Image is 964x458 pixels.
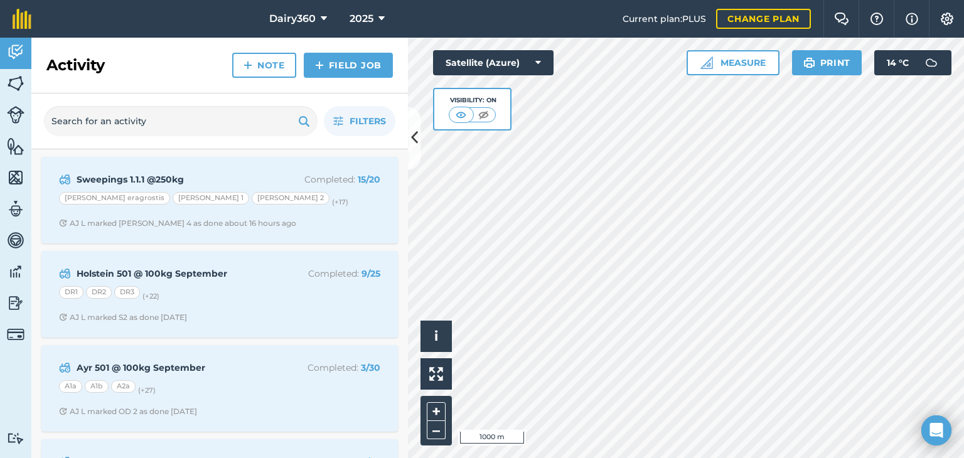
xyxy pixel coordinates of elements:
[834,13,849,25] img: Two speech bubbles overlapping with the left bubble in the forefront
[298,114,310,129] img: svg+xml;base64,PHN2ZyB4bWxucz0iaHR0cDovL3d3dy53My5vcmcvMjAwMC9zdmciIHdpZHRoPSIxOSIgaGVpZ2h0PSIyNC...
[476,109,491,121] img: svg+xml;base64,PHN2ZyB4bWxucz0iaHR0cDovL3d3dy53My5vcmcvMjAwMC9zdmciIHdpZHRoPSI1MCIgaGVpZ2h0PSI0MC...
[623,12,706,26] span: Current plan : PLUS
[7,168,24,187] img: svg+xml;base64,PHN2ZyB4bWxucz0iaHR0cDovL3d3dy53My5vcmcvMjAwMC9zdmciIHdpZHRoPSI1NiIgaGVpZ2h0PSI2MC...
[940,13,955,25] img: A cog icon
[358,174,380,185] strong: 15 / 20
[59,407,197,417] div: AJ L marked OD 2 as done [DATE]
[49,353,390,424] a: Ayr 501 @ 100kg SeptemberCompleted: 3/30A1aA1bA2a(+27)Clock with arrow pointing clockwiseAJ L mar...
[7,200,24,218] img: svg+xml;base64,PD94bWwgdmVyc2lvbj0iMS4wIiBlbmNvZGluZz0idXRmLTgiPz4KPCEtLSBHZW5lcmF0b3I6IEFkb2JlIE...
[281,361,380,375] p: Completed :
[869,13,884,25] img: A question mark icon
[7,106,24,124] img: svg+xml;base64,PD94bWwgdmVyc2lvbj0iMS4wIiBlbmNvZGluZz0idXRmLTgiPz4KPCEtLSBHZW5lcmF0b3I6IEFkb2JlIE...
[700,56,713,69] img: Ruler icon
[7,326,24,343] img: svg+xml;base64,PD94bWwgdmVyc2lvbj0iMS4wIiBlbmNvZGluZz0idXRmLTgiPz4KPCEtLSBHZW5lcmF0b3I6IEFkb2JlIE...
[49,258,390,330] a: Holstein 501 @ 100kg SeptemberCompleted: 9/25DR1DR2DR3(+22)Clock with arrow pointing clockwiseAJ ...
[77,267,276,280] strong: Holstein 501 @ 100kg September
[86,286,112,299] div: DR2
[44,106,318,136] input: Search for an activity
[7,262,24,281] img: svg+xml;base64,PD94bWwgdmVyc2lvbj0iMS4wIiBlbmNvZGluZz0idXRmLTgiPz4KPCEtLSBHZW5lcmF0b3I6IEFkb2JlIE...
[429,367,443,381] img: Four arrows, one pointing top left, one top right, one bottom right and the last bottom left
[59,172,71,187] img: svg+xml;base64,PD94bWwgdmVyc2lvbj0iMS4wIiBlbmNvZGluZz0idXRmLTgiPz4KPCEtLSBHZW5lcmF0b3I6IEFkb2JlIE...
[427,402,446,421] button: +
[433,50,554,75] button: Satellite (Azure)
[7,137,24,156] img: svg+xml;base64,PHN2ZyB4bWxucz0iaHR0cDovL3d3dy53My5vcmcvMjAwMC9zdmciIHdpZHRoPSI1NiIgaGVpZ2h0PSI2MC...
[59,266,71,281] img: svg+xml;base64,PD94bWwgdmVyc2lvbj0iMS4wIiBlbmNvZGluZz0idXRmLTgiPz4KPCEtLSBHZW5lcmF0b3I6IEFkb2JlIE...
[59,380,82,393] div: A1a
[332,198,348,206] small: (+ 17 )
[7,231,24,250] img: svg+xml;base64,PD94bWwgdmVyc2lvbj0iMS4wIiBlbmNvZGluZz0idXRmLTgiPz4KPCEtLSBHZW5lcmF0b3I6IEFkb2JlIE...
[350,114,386,128] span: Filters
[874,50,951,75] button: 14 °C
[803,55,815,70] img: svg+xml;base64,PHN2ZyB4bWxucz0iaHR0cDovL3d3dy53My5vcmcvMjAwMC9zdmciIHdpZHRoPSIxOSIgaGVpZ2h0PSIyNC...
[921,415,951,445] div: Open Intercom Messenger
[361,268,380,279] strong: 9 / 25
[59,360,71,375] img: svg+xml;base64,PD94bWwgdmVyc2lvbj0iMS4wIiBlbmNvZGluZz0idXRmLTgiPz4KPCEtLSBHZW5lcmF0b3I6IEFkb2JlIE...
[361,362,380,373] strong: 3 / 30
[7,43,24,61] img: svg+xml;base64,PD94bWwgdmVyc2lvbj0iMS4wIiBlbmNvZGluZz0idXRmLTgiPz4KPCEtLSBHZW5lcmF0b3I6IEFkb2JlIE...
[252,192,329,205] div: [PERSON_NAME] 2
[716,9,811,29] a: Change plan
[919,50,944,75] img: svg+xml;base64,PD94bWwgdmVyc2lvbj0iMS4wIiBlbmNvZGluZz0idXRmLTgiPz4KPCEtLSBHZW5lcmF0b3I6IEFkb2JlIE...
[111,380,136,393] div: A2a
[85,380,109,393] div: A1b
[49,164,390,236] a: Sweepings 1.1.1 @250kgCompleted: 15/20[PERSON_NAME] eragrostis[PERSON_NAME] 1[PERSON_NAME] 2(+17)...
[350,11,373,26] span: 2025
[792,50,862,75] button: Print
[269,11,316,26] span: Dairy360
[315,58,324,73] img: svg+xml;base64,PHN2ZyB4bWxucz0iaHR0cDovL3d3dy53My5vcmcvMjAwMC9zdmciIHdpZHRoPSIxNCIgaGVpZ2h0PSIyNC...
[7,432,24,444] img: svg+xml;base64,PD94bWwgdmVyc2lvbj0iMS4wIiBlbmNvZGluZz0idXRmLTgiPz4KPCEtLSBHZW5lcmF0b3I6IEFkb2JlIE...
[142,292,159,301] small: (+ 22 )
[906,11,918,26] img: svg+xml;base64,PHN2ZyB4bWxucz0iaHR0cDovL3d3dy53My5vcmcvMjAwMC9zdmciIHdpZHRoPSIxNyIgaGVpZ2h0PSIxNy...
[244,58,252,73] img: svg+xml;base64,PHN2ZyB4bWxucz0iaHR0cDovL3d3dy53My5vcmcvMjAwMC9zdmciIHdpZHRoPSIxNCIgaGVpZ2h0PSIyNC...
[687,50,779,75] button: Measure
[7,74,24,93] img: svg+xml;base64,PHN2ZyB4bWxucz0iaHR0cDovL3d3dy53My5vcmcvMjAwMC9zdmciIHdpZHRoPSI1NiIgaGVpZ2h0PSI2MC...
[449,95,496,105] div: Visibility: On
[59,219,67,227] img: Clock with arrow pointing clockwise
[59,286,83,299] div: DR1
[46,55,105,75] h2: Activity
[59,407,67,415] img: Clock with arrow pointing clockwise
[59,192,170,205] div: [PERSON_NAME] eragrostis
[59,218,296,228] div: AJ L marked [PERSON_NAME] 4 as done about 16 hours ago
[138,386,156,395] small: (+ 27 )
[59,312,187,322] div: AJ L marked S2 as done [DATE]
[232,53,296,78] a: Note
[77,173,276,186] strong: Sweepings 1.1.1 @250kg
[7,294,24,312] img: svg+xml;base64,PD94bWwgdmVyc2lvbj0iMS4wIiBlbmNvZGluZz0idXRmLTgiPz4KPCEtLSBHZW5lcmF0b3I6IEFkb2JlIE...
[173,192,249,205] div: [PERSON_NAME] 1
[434,328,438,344] span: i
[453,109,469,121] img: svg+xml;base64,PHN2ZyB4bWxucz0iaHR0cDovL3d3dy53My5vcmcvMjAwMC9zdmciIHdpZHRoPSI1MCIgaGVpZ2h0PSI0MC...
[304,53,393,78] a: Field Job
[114,286,140,299] div: DR3
[281,173,380,186] p: Completed :
[281,267,380,280] p: Completed :
[324,106,395,136] button: Filters
[420,321,452,352] button: i
[887,50,909,75] span: 14 ° C
[13,9,31,29] img: fieldmargin Logo
[77,361,276,375] strong: Ayr 501 @ 100kg September
[59,313,67,321] img: Clock with arrow pointing clockwise
[427,421,446,439] button: –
